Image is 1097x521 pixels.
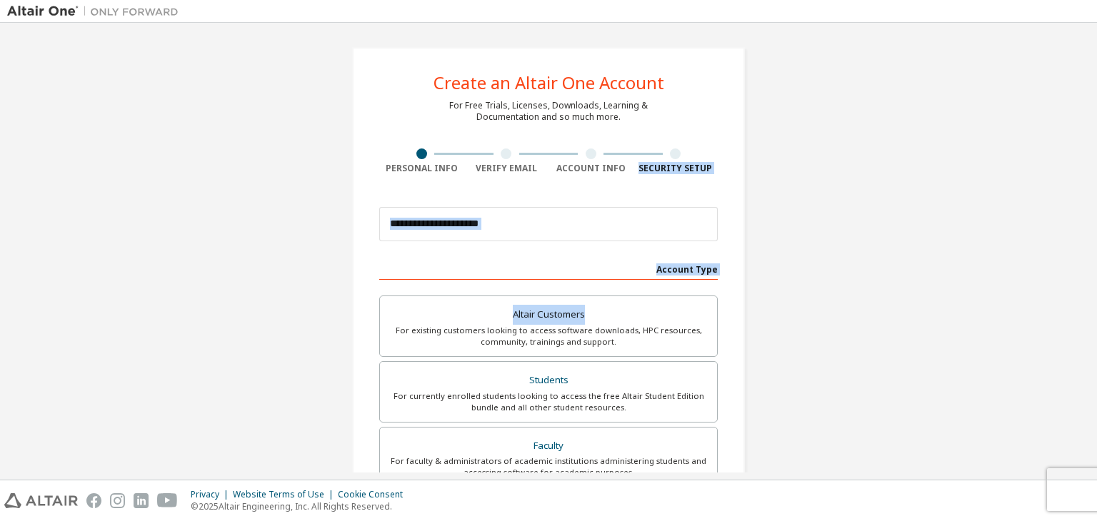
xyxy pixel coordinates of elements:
[389,305,708,325] div: Altair Customers
[434,74,664,91] div: Create an Altair One Account
[548,163,633,174] div: Account Info
[379,163,464,174] div: Personal Info
[233,489,338,500] div: Website Terms of Use
[157,493,178,508] img: youtube.svg
[191,500,411,512] p: © 2025 Altair Engineering, Inc. All Rights Reserved.
[389,325,708,348] div: For existing customers looking to access software downloads, HPC resources, community, trainings ...
[389,455,708,478] div: For faculty & administrators of academic institutions administering students and accessing softwa...
[464,163,549,174] div: Verify Email
[134,493,149,508] img: linkedin.svg
[338,489,411,500] div: Cookie Consent
[4,493,78,508] img: altair_logo.svg
[110,493,125,508] img: instagram.svg
[7,4,186,19] img: Altair One
[389,390,708,413] div: For currently enrolled students looking to access the free Altair Student Edition bundle and all ...
[191,489,233,500] div: Privacy
[449,100,648,123] div: For Free Trials, Licenses, Downloads, Learning & Documentation and so much more.
[633,163,718,174] div: Security Setup
[389,436,708,456] div: Faculty
[379,257,718,280] div: Account Type
[389,370,708,390] div: Students
[86,493,101,508] img: facebook.svg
